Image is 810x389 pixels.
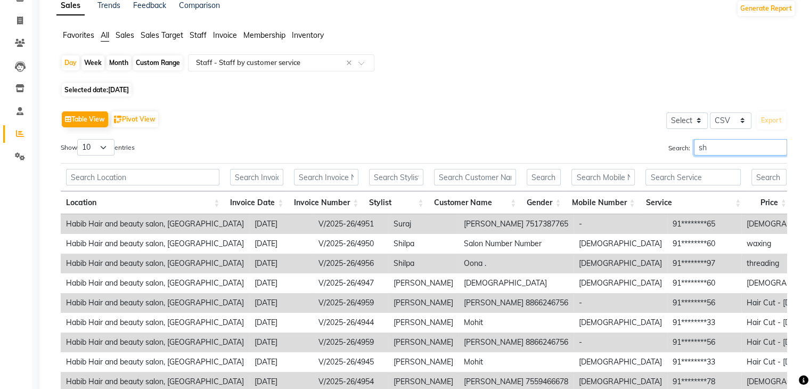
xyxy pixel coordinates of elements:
[364,191,429,214] th: Stylist: activate to sort column ascending
[388,214,459,234] td: Suraj
[566,191,640,214] th: Mobile Number: activate to sort column ascending
[313,313,388,333] td: V/2025-26/4944
[116,30,134,40] span: Sales
[694,139,787,156] input: Search:
[141,30,183,40] span: Sales Target
[249,313,313,333] td: [DATE]
[66,169,219,185] input: Search Location
[249,214,313,234] td: [DATE]
[249,273,313,293] td: [DATE]
[62,55,79,70] div: Day
[459,293,574,313] td: [PERSON_NAME] 8866246756
[388,333,459,352] td: [PERSON_NAME]
[459,333,574,352] td: [PERSON_NAME] 8866246756
[459,214,574,234] td: [PERSON_NAME] 7517387765
[459,352,574,372] td: Mohit
[574,214,667,234] td: -
[429,191,521,214] th: Customer Name: activate to sort column ascending
[249,352,313,372] td: [DATE]
[574,234,667,254] td: [DEMOGRAPHIC_DATA]
[574,293,667,313] td: -
[294,169,358,185] input: Search Invoice Number
[574,254,667,273] td: [DEMOGRAPHIC_DATA]
[527,169,561,185] input: Search Gender
[388,293,459,313] td: [PERSON_NAME]
[114,116,122,124] img: pivot.png
[521,191,566,214] th: Gender: activate to sort column ascending
[97,1,120,10] a: Trends
[640,191,746,214] th: Service: activate to sort column ascending
[388,254,459,273] td: Shilpa
[61,139,135,156] label: Show entries
[61,214,249,234] td: Habib Hair and beauty salon, [GEOGRAPHIC_DATA]
[571,169,635,185] input: Search Mobile Number
[388,273,459,293] td: [PERSON_NAME]
[77,139,114,156] select: Showentries
[459,313,574,333] td: Mohit
[313,254,388,273] td: V/2025-26/4956
[190,30,207,40] span: Staff
[313,333,388,352] td: V/2025-26/4959
[249,254,313,273] td: [DATE]
[230,169,283,185] input: Search Invoice Date
[388,313,459,333] td: [PERSON_NAME]
[459,273,574,293] td: [DEMOGRAPHIC_DATA]
[249,234,313,254] td: [DATE]
[746,191,791,214] th: Price: activate to sort column ascending
[249,293,313,313] td: [DATE]
[61,333,249,352] td: Habib Hair and beauty salon, [GEOGRAPHIC_DATA]
[61,352,249,372] td: Habib Hair and beauty salon, [GEOGRAPHIC_DATA]
[388,234,459,254] td: Shilpa
[243,30,285,40] span: Membership
[63,30,94,40] span: Favorites
[313,352,388,372] td: V/2025-26/4945
[369,169,423,185] input: Search Stylist
[757,111,786,129] button: Export
[61,293,249,313] td: Habib Hair and beauty salon, [GEOGRAPHIC_DATA]
[107,55,131,70] div: Month
[179,1,220,10] a: Comparison
[574,313,667,333] td: [DEMOGRAPHIC_DATA]
[225,191,289,214] th: Invoice Date: activate to sort column ascending
[313,293,388,313] td: V/2025-26/4959
[133,55,183,70] div: Custom Range
[346,58,355,69] span: Clear all
[62,83,132,96] span: Selected date:
[574,273,667,293] td: [DEMOGRAPHIC_DATA]
[313,234,388,254] td: V/2025-26/4950
[61,234,249,254] td: Habib Hair and beauty salon, [GEOGRAPHIC_DATA]
[459,254,574,273] td: Oona .
[61,313,249,333] td: Habib Hair and beauty salon, [GEOGRAPHIC_DATA]
[668,139,787,156] label: Search:
[292,30,324,40] span: Inventory
[101,30,109,40] span: All
[213,30,237,40] span: Invoice
[388,352,459,372] td: [PERSON_NAME]
[574,352,667,372] td: [DEMOGRAPHIC_DATA]
[738,1,795,16] button: Generate Report
[313,273,388,293] td: V/2025-26/4947
[574,333,667,352] td: -
[313,214,388,234] td: V/2025-26/4951
[434,169,516,185] input: Search Customer Name
[133,1,166,10] a: Feedback
[249,333,313,352] td: [DATE]
[751,169,786,185] input: Search Price
[111,111,158,127] button: Pivot View
[61,254,249,273] td: Habib Hair and beauty salon, [GEOGRAPHIC_DATA]
[108,86,129,94] span: [DATE]
[62,111,108,127] button: Table View
[81,55,104,70] div: Week
[289,191,364,214] th: Invoice Number: activate to sort column ascending
[61,191,225,214] th: Location: activate to sort column ascending
[459,234,574,254] td: Salon Number Number
[645,169,741,185] input: Search Service
[61,273,249,293] td: Habib Hair and beauty salon, [GEOGRAPHIC_DATA]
